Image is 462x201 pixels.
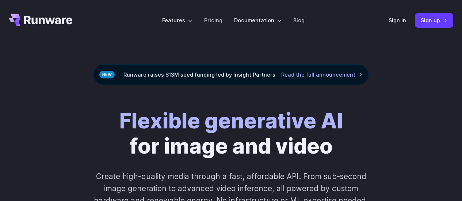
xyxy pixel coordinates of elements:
[93,64,369,85] div: Runware raises $13M seed funding led by Insight Partners
[9,14,72,26] a: Go to /
[162,16,192,24] label: Features
[293,16,305,24] a: Blog
[415,13,453,27] a: Sign up
[281,70,363,79] a: Read the full announcement
[389,16,406,24] a: Sign in
[119,108,343,159] h1: for image and video
[234,16,282,24] label: Documentation
[204,16,222,24] a: Pricing
[119,108,343,134] strong: Flexible generative AI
